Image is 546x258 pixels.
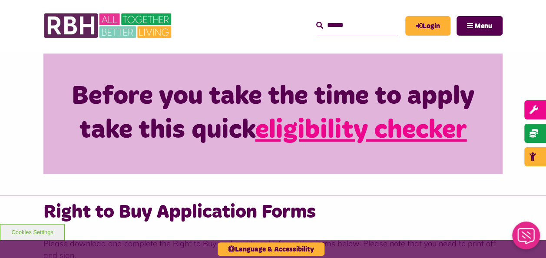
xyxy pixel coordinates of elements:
[43,200,503,225] h2: Right to Buy Application Forms
[457,16,503,36] button: Navigation
[507,219,546,258] iframe: Netcall Web Assistant for live chat
[43,9,174,43] img: RBH
[475,23,492,30] span: Menu
[316,16,397,35] input: Search
[405,16,450,36] a: MyRBH
[255,117,467,143] a: eligibility checker - open in a new tab
[218,242,324,256] button: Language & Accessibility
[61,79,485,147] h1: Before you take the time to apply take this quick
